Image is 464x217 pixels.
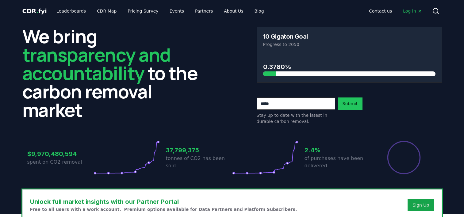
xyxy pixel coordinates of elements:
p: tonnes of CO2 has been sold [166,155,232,169]
nav: Main [364,6,427,17]
button: Sign Up [408,199,434,211]
a: Partners [190,6,218,17]
a: CDR Map [92,6,121,17]
h2: We bring to the carbon removal market [22,27,208,119]
a: CDR.fyi [22,7,47,15]
a: Sign Up [412,202,429,208]
p: spent on CO2 removal [27,158,94,166]
a: Leaderboards [52,6,91,17]
a: Log in [398,6,427,17]
button: Submit [338,97,363,110]
a: About Us [219,6,248,17]
h3: 10 Gigaton Goal [263,33,308,40]
a: Events [165,6,189,17]
p: Stay up to date with the latest in durable carbon removal. [257,112,335,124]
h3: $9,970,480,594 [27,149,94,158]
h3: 2.4% [305,146,371,155]
span: CDR fyi [22,7,47,15]
h3: 37,799,375 [166,146,232,155]
span: Log in [403,8,422,14]
span: transparency and accountability [22,42,171,86]
a: Pricing Survey [123,6,163,17]
a: Blog [250,6,269,17]
span: . [36,7,38,15]
div: Percentage of sales delivered [387,140,421,175]
p: Free to all users with a work account. Premium options available for Data Partners and Platform S... [30,206,297,212]
a: Contact us [364,6,397,17]
h3: 0.3780% [263,62,435,71]
p: of purchases have been delivered [305,155,371,169]
h3: Unlock full market insights with our Partner Portal [30,197,297,206]
nav: Main [52,6,269,17]
p: Progress to 2050 [263,41,435,48]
